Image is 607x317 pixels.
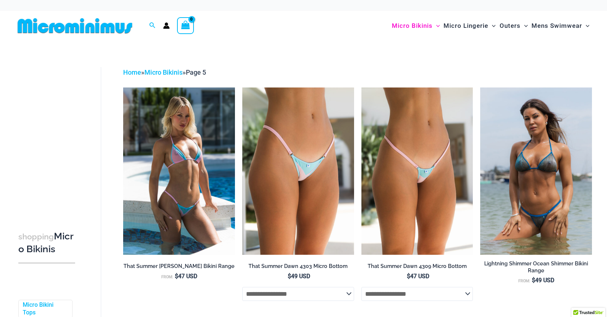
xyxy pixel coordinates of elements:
a: Account icon link [163,22,170,29]
h2: That Summer Dawn 4309 Micro Bottom [361,263,473,270]
a: OutersMenu ToggleMenu Toggle [498,15,530,37]
span: Micro Bikinis [392,16,433,35]
a: That Summer Dawn 3063 Tri Top 4303 Micro 06That Summer Dawn 3063 Tri Top 4309 Micro 04That Summer... [123,87,235,255]
span: Menu Toggle [582,16,589,35]
a: That Summer Dawn 4309 Micro Bottom [361,263,473,272]
img: MM SHOP LOGO FLAT [15,18,135,34]
a: View Shopping Cart, empty [177,17,194,34]
a: That Summer Dawn 4303 Micro 01That Summer Dawn 3063 Tri Top 4303 Micro 05That Summer Dawn 3063 Tr... [242,87,354,255]
bdi: 49 USD [532,277,554,284]
a: Micro Bikinis [144,68,183,76]
bdi: 47 USD [175,273,197,280]
a: Lightning Shimmer Ocean Shimmer Bikini Range [480,260,592,277]
span: » » [123,68,206,76]
span: shopping [18,232,54,241]
img: That Summer Dawn 4309 Micro 02 [361,87,473,255]
bdi: 47 USD [407,273,429,280]
a: Micro BikinisMenu ToggleMenu Toggle [390,15,442,37]
span: Menu Toggle [520,16,528,35]
a: That Summer [PERSON_NAME] Bikini Range [123,263,235,272]
span: $ [407,273,410,280]
img: That Summer Dawn 3063 Tri Top 4303 Micro 06 [123,87,235,255]
span: Page 5 [186,68,206,76]
nav: Site Navigation [389,14,592,38]
span: $ [532,277,535,284]
h2: Lightning Shimmer Ocean Shimmer Bikini Range [480,260,592,274]
a: Micro Bikini Tops [23,301,67,317]
span: Micro Lingerie [444,16,488,35]
a: That Summer Dawn 4309 Micro 02That Summer Dawn 4309 Micro 01That Summer Dawn 4309 Micro 01 [361,87,473,255]
img: Lightning Shimmer Ocean Shimmer 317 Tri Top 469 Thong 07 [480,87,592,255]
span: Outers [500,16,520,35]
img: That Summer Dawn 4303 Micro 01 [242,87,354,255]
a: Lightning Shimmer Ocean Shimmer 317 Tri Top 469 Thong 07Lightning Shimmer Ocean Shimmer 317 Tri T... [480,87,592,255]
a: Micro LingerieMenu ToggleMenu Toggle [442,15,497,37]
h2: That Summer Dawn 4303 Micro Bottom [242,263,354,270]
h3: Micro Bikinis [18,230,75,256]
span: $ [288,273,291,280]
span: From: [161,275,173,279]
a: Home [123,68,141,76]
a: Search icon link [149,21,156,30]
a: That Summer Dawn 4303 Micro Bottom [242,263,354,272]
span: $ [175,273,178,280]
span: From: [518,279,530,283]
h2: That Summer [PERSON_NAME] Bikini Range [123,263,235,270]
bdi: 49 USD [288,273,310,280]
span: Mens Swimwear [531,16,582,35]
span: Menu Toggle [433,16,440,35]
iframe: TrustedSite Certified [18,61,84,208]
span: Menu Toggle [488,16,496,35]
a: Mens SwimwearMenu ToggleMenu Toggle [530,15,591,37]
